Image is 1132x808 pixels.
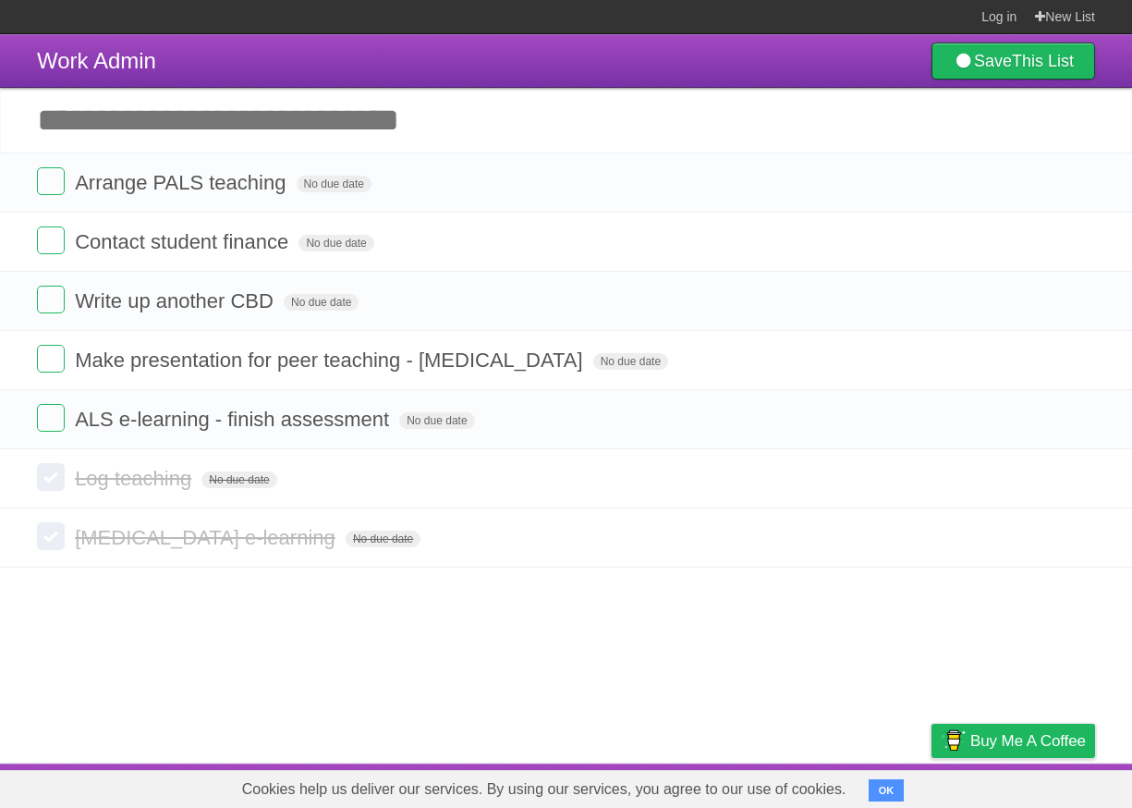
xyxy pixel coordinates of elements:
[931,724,1095,758] a: Buy me a coffee
[297,176,371,192] span: No due date
[75,230,293,253] span: Contact student finance
[201,471,276,488] span: No due date
[970,725,1086,757] span: Buy me a coffee
[869,779,905,802] button: OK
[37,463,65,491] label: Done
[37,48,156,73] span: Work Admin
[941,725,966,756] img: Buy me a coffee
[37,226,65,254] label: Done
[75,467,196,490] span: Log teaching
[75,526,340,549] span: [MEDICAL_DATA] e-learning
[75,171,290,194] span: Arrange PALS teaching
[979,768,1095,803] a: Suggest a feature
[37,167,65,195] label: Done
[224,771,865,808] span: Cookies help us deliver our services. By using our services, you agree to our use of cookies.
[399,412,474,429] span: No due date
[686,768,724,803] a: About
[346,531,420,547] span: No due date
[1012,52,1074,70] b: This List
[747,768,822,803] a: Developers
[75,289,278,312] span: Write up another CBD
[75,349,587,372] span: Make presentation for peer teaching - [MEDICAL_DATA]
[593,353,668,370] span: No due date
[907,768,956,803] a: Privacy
[284,294,359,311] span: No due date
[298,235,373,251] span: No due date
[37,345,65,373] label: Done
[37,286,65,313] label: Done
[75,408,394,431] span: ALS e-learning - finish assessment
[37,404,65,432] label: Done
[931,43,1095,80] a: SaveThis List
[37,522,65,550] label: Done
[845,768,885,803] a: Terms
